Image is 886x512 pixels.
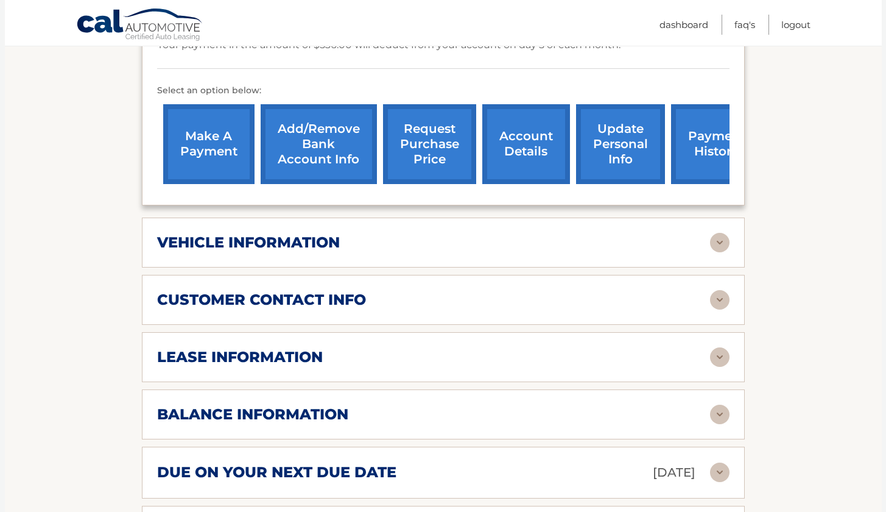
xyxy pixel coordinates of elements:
[76,8,204,43] a: Cal Automotive
[383,104,476,184] a: request purchase price
[710,463,730,482] img: accordion-rest.svg
[157,348,323,366] h2: lease information
[710,405,730,424] img: accordion-rest.svg
[157,233,340,252] h2: vehicle information
[710,290,730,310] img: accordion-rest.svg
[261,104,377,184] a: Add/Remove bank account info
[734,15,755,35] a: FAQ's
[781,15,810,35] a: Logout
[710,233,730,252] img: accordion-rest.svg
[157,463,396,482] h2: due on your next due date
[710,347,730,367] img: accordion-rest.svg
[671,104,762,184] a: payment history
[163,104,255,184] a: make a payment
[659,15,708,35] a: Dashboard
[576,104,665,184] a: update personal info
[157,405,348,424] h2: balance information
[157,291,366,309] h2: customer contact info
[482,104,570,184] a: account details
[157,84,730,98] p: Select an option below:
[653,462,695,483] p: [DATE]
